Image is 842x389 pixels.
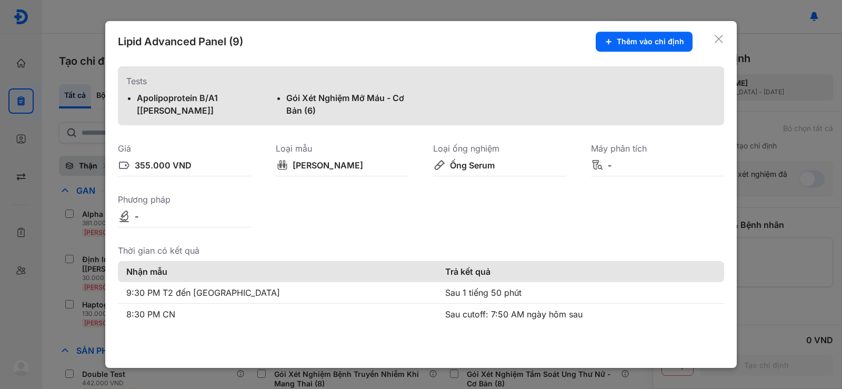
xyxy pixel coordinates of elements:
div: Loại mẫu [276,142,409,155]
div: 355.000 VND [135,159,192,172]
div: Apolipoprotein B/A1 [[PERSON_NAME]] [137,92,267,117]
div: - [135,210,138,223]
div: Loại ống nghiệm [433,142,566,155]
div: Tests [126,75,716,87]
div: Lipid Advanced Panel (9) [118,34,243,49]
div: Ống Serum [450,159,495,172]
div: Gói Xét Nghiệm Mỡ Máu - Cơ Bản (6) [286,92,417,117]
th: Trả kết quả [437,261,724,282]
td: 8:30 PM CN [118,304,437,325]
button: Thêm vào chỉ định [596,32,693,52]
td: Sau 1 tiếng 50 phút [437,282,724,304]
div: - [608,159,612,172]
div: Giá [118,142,251,155]
th: Nhận mẫu [118,261,437,282]
div: Máy phân tích [591,142,724,155]
td: Sau cutoff: 7:50 AM ngày hôm sau [437,304,724,325]
div: Thời gian có kết quả [118,244,724,257]
td: 9:30 PM T2 đến [GEOGRAPHIC_DATA] [118,282,437,304]
div: Phương pháp [118,193,251,206]
div: [PERSON_NAME] [293,159,363,172]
